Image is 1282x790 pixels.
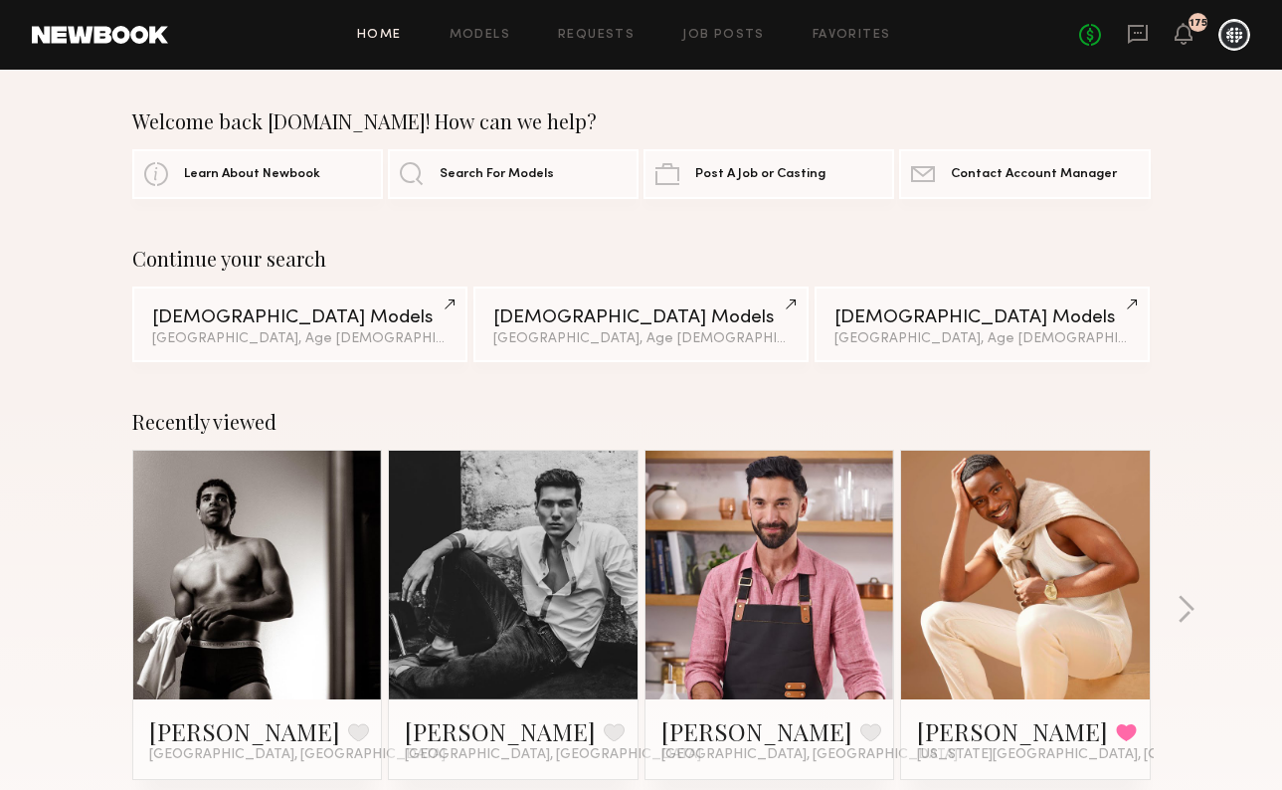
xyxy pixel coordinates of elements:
div: [DEMOGRAPHIC_DATA] Models [152,308,448,327]
div: Welcome back [DOMAIN_NAME]! How can we help? [132,109,1151,133]
span: Learn About Newbook [184,168,320,181]
div: [DEMOGRAPHIC_DATA] Models [834,308,1130,327]
a: Learn About Newbook [132,149,383,199]
a: Contact Account Manager [899,149,1150,199]
a: [DEMOGRAPHIC_DATA] Models[GEOGRAPHIC_DATA], Age [DEMOGRAPHIC_DATA] y.o. [815,287,1150,362]
a: [PERSON_NAME] [917,715,1108,747]
a: Search For Models [388,149,639,199]
div: [DEMOGRAPHIC_DATA] Models [493,308,789,327]
span: Post A Job or Casting [695,168,825,181]
div: Recently viewed [132,410,1151,434]
span: [GEOGRAPHIC_DATA], [GEOGRAPHIC_DATA] [405,747,701,763]
a: [DEMOGRAPHIC_DATA] Models[GEOGRAPHIC_DATA], Age [DEMOGRAPHIC_DATA] y.o. [473,287,809,362]
div: [GEOGRAPHIC_DATA], Age [DEMOGRAPHIC_DATA] y.o. [493,332,789,346]
a: [PERSON_NAME] [661,715,852,747]
span: [GEOGRAPHIC_DATA], [GEOGRAPHIC_DATA] [149,747,446,763]
div: [GEOGRAPHIC_DATA], Age [DEMOGRAPHIC_DATA] y.o. [834,332,1130,346]
a: Post A Job or Casting [643,149,894,199]
a: Requests [558,29,635,42]
span: Contact Account Manager [951,168,1117,181]
a: Favorites [813,29,891,42]
a: Models [450,29,510,42]
span: Search For Models [440,168,554,181]
div: Continue your search [132,247,1151,271]
a: Job Posts [682,29,765,42]
div: [GEOGRAPHIC_DATA], Age [DEMOGRAPHIC_DATA] y.o. [152,332,448,346]
a: [PERSON_NAME] [149,715,340,747]
span: [GEOGRAPHIC_DATA], [GEOGRAPHIC_DATA] [661,747,958,763]
a: [PERSON_NAME] [405,715,596,747]
a: [DEMOGRAPHIC_DATA] Models[GEOGRAPHIC_DATA], Age [DEMOGRAPHIC_DATA] y.o. [132,287,467,362]
a: Home [357,29,402,42]
div: 175 [1190,18,1207,29]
